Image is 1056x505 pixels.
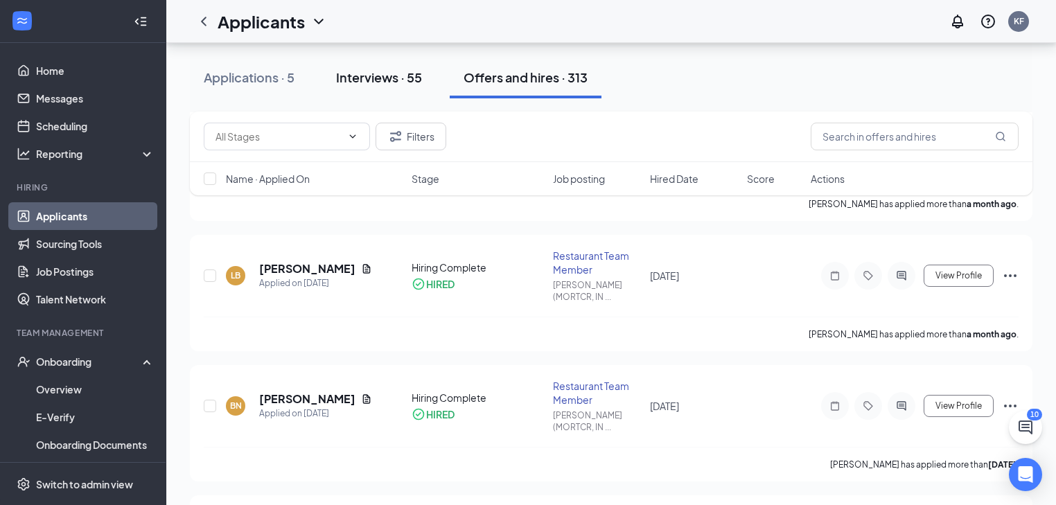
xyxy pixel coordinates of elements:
svg: Analysis [17,147,30,161]
div: Open Intercom Messenger [1009,458,1042,491]
div: HIRED [426,277,455,291]
a: Home [36,57,155,85]
svg: Document [361,263,372,274]
button: Filter Filters [376,123,446,150]
svg: Ellipses [1002,267,1019,284]
div: LB [231,269,240,281]
div: Interviews · 55 [336,69,422,86]
span: View Profile [935,401,982,411]
a: Scheduling [36,112,155,140]
span: Stage [412,172,439,186]
button: ChatActive [1009,411,1042,444]
a: Activity log [36,459,155,486]
div: [PERSON_NAME] (MORTCR, IN ... [553,279,642,303]
h5: [PERSON_NAME] [259,261,355,276]
svg: Notifications [949,13,966,30]
div: 10 [1027,409,1042,420]
svg: Settings [17,477,30,491]
div: Restaurant Team Member [553,379,642,407]
div: Hiring Complete [412,391,545,405]
button: View Profile [924,395,994,417]
div: KF [1014,15,1024,27]
svg: ChevronDown [347,131,358,142]
div: Applied on [DATE] [259,276,372,290]
div: Switch to admin view [36,477,133,491]
p: [PERSON_NAME] has applied more than . [830,459,1019,470]
div: Offers and hires · 313 [464,69,588,86]
svg: QuestionInfo [980,13,996,30]
svg: Collapse [134,15,148,28]
div: Team Management [17,327,152,339]
svg: Filter [387,128,404,145]
svg: ChevronLeft [195,13,212,30]
div: Reporting [36,147,155,161]
svg: ChatActive [1017,419,1034,436]
svg: CheckmarkCircle [412,407,425,421]
svg: WorkstreamLogo [15,14,29,28]
div: Applied on [DATE] [259,407,372,420]
a: Talent Network [36,285,155,313]
a: E-Verify [36,403,155,431]
span: Hired Date [650,172,698,186]
b: a month ago [967,329,1017,339]
svg: ActiveChat [893,400,910,411]
svg: UserCheck [17,355,30,369]
svg: Document [361,393,372,405]
p: [PERSON_NAME] has applied more than . [809,328,1019,340]
span: [DATE] [650,269,679,282]
svg: Ellipses [1002,398,1019,414]
span: View Profile [935,271,982,281]
svg: ChevronDown [310,13,327,30]
input: All Stages [215,129,342,144]
div: HIRED [426,407,455,421]
svg: Tag [860,400,877,411]
input: Search in offers and hires [811,123,1019,150]
svg: Note [827,270,843,281]
a: Job Postings [36,258,155,285]
a: Messages [36,85,155,112]
span: Score [747,172,775,186]
a: Applicants [36,202,155,230]
div: Applications · 5 [204,69,294,86]
a: Onboarding Documents [36,431,155,459]
h5: [PERSON_NAME] [259,391,355,407]
div: [PERSON_NAME] (MORTCR, IN ... [553,409,642,433]
span: Name · Applied On [226,172,310,186]
b: [DATE] [988,459,1017,470]
div: Hiring [17,181,152,193]
div: Onboarding [36,355,143,369]
svg: Note [827,400,843,411]
svg: ActiveChat [893,270,910,281]
svg: MagnifyingGlass [995,131,1006,142]
h1: Applicants [218,10,305,33]
div: BN [230,400,242,411]
svg: Tag [860,270,877,281]
a: Overview [36,375,155,403]
div: Hiring Complete [412,260,545,274]
button: View Profile [924,265,994,287]
a: Sourcing Tools [36,230,155,258]
svg: CheckmarkCircle [412,277,425,291]
div: Restaurant Team Member [553,249,642,276]
span: Actions [811,172,845,186]
span: [DATE] [650,400,679,412]
span: Job posting [553,172,605,186]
